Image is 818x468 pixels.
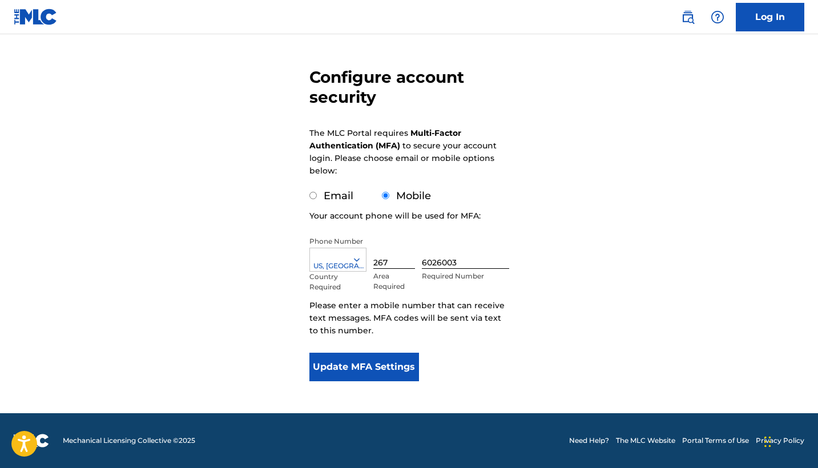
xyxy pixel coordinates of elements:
[324,189,353,202] label: Email
[681,10,695,24] img: search
[682,435,749,446] a: Portal Terms of Use
[14,9,58,25] img: MLC Logo
[309,67,509,107] h3: Configure account security
[63,435,195,446] span: Mechanical Licensing Collective © 2025
[764,425,771,459] div: Drag
[309,299,509,337] p: Please enter a mobile number that can receive text messages. MFA codes will be sent via text to t...
[422,271,509,281] p: Required Number
[310,261,366,271] div: US, [GEOGRAPHIC_DATA] +1
[761,413,818,468] iframe: Chat Widget
[309,127,497,177] p: The MLC Portal requires to secure your account login. Please choose email or mobile options below:
[676,6,699,29] a: Public Search
[711,10,724,24] img: help
[14,434,49,447] img: logo
[756,435,804,446] a: Privacy Policy
[616,435,675,446] a: The MLC Website
[309,353,420,381] button: Update MFA Settings
[309,272,347,292] p: Country Required
[309,128,461,151] strong: Multi-Factor Authentication (MFA)
[706,6,729,29] div: Help
[569,435,609,446] a: Need Help?
[736,3,804,31] a: Log In
[373,271,416,292] p: Area Required
[309,209,481,222] p: Your account phone will be used for MFA:
[396,189,431,202] label: Mobile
